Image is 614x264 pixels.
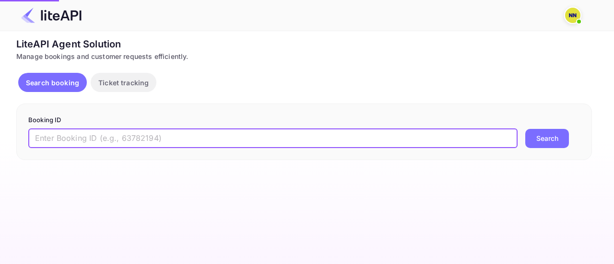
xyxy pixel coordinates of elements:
p: Ticket tracking [98,78,149,88]
div: Manage bookings and customer requests efficiently. [16,51,592,61]
p: Booking ID [28,115,580,125]
div: LiteAPI Agent Solution [16,37,592,51]
button: Search [525,129,569,148]
p: Search booking [26,78,79,88]
img: N/A N/A [565,8,580,23]
img: LiteAPI Logo [21,8,82,23]
input: Enter Booking ID (e.g., 63782194) [28,129,518,148]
